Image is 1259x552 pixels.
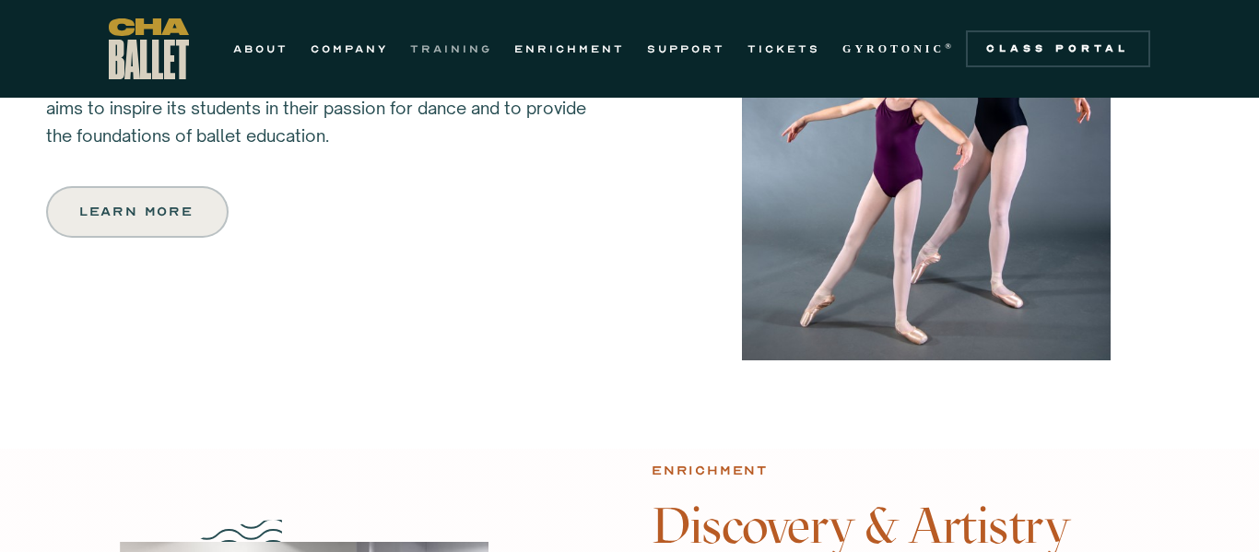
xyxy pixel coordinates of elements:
[842,38,955,60] a: GYROTONIC®
[311,38,388,60] a: COMPANY
[652,460,768,482] div: ENRICHMENT
[966,30,1150,67] a: Class Portal
[842,42,945,55] strong: GYROTONIC
[410,38,492,60] a: TRAINING
[945,41,955,51] sup: ®
[109,18,189,79] a: home
[514,38,625,60] a: ENRICHMENT
[747,38,820,60] a: TICKETS
[977,41,1139,56] div: Class Portal
[46,186,229,238] a: Learn more
[233,38,288,60] a: ABOUT
[81,201,194,223] div: Learn more
[647,38,725,60] a: SUPPORT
